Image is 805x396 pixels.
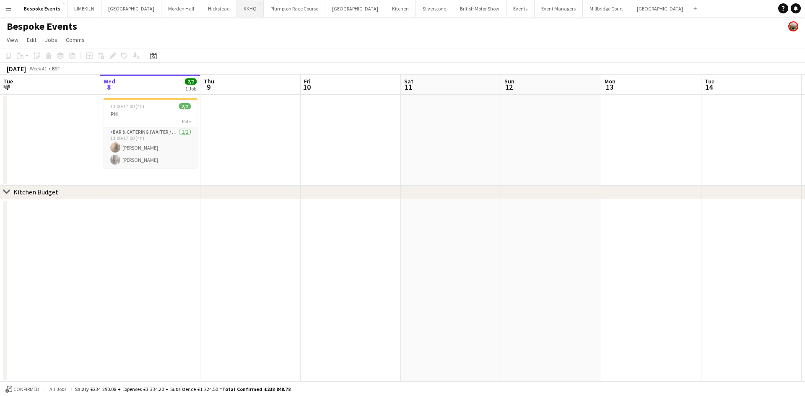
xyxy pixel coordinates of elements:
[385,0,416,17] button: Kitchen
[203,82,214,92] span: 9
[104,98,197,168] app-job-card: 13:00-17:00 (4h)2/2PH1 RoleBar & Catering (Waiter / waitress)2/213:00-17:00 (4h)[PERSON_NAME][PER...
[503,82,514,92] span: 12
[704,82,714,92] span: 14
[66,36,85,44] span: Comms
[110,103,144,109] span: 13:00-17:00 (4h)
[161,0,201,17] button: Morden Hall
[17,0,68,17] button: Bespoke Events
[404,78,413,85] span: Sat
[101,0,161,17] button: [GEOGRAPHIC_DATA]
[48,386,68,392] span: All jobs
[13,188,58,196] div: Kitchen Budget
[788,21,798,31] app-user-avatar: Staffing Manager
[68,0,101,17] button: LIMEKILN
[535,0,583,17] button: Event Managers
[179,103,191,109] span: 2/2
[104,78,115,85] span: Wed
[605,78,615,85] span: Mon
[222,386,291,392] span: Total Confirmed £238 848.78
[45,36,57,44] span: Jobs
[204,78,214,85] span: Thu
[7,36,18,44] span: View
[237,0,264,17] button: KKHQ
[264,0,325,17] button: Plumpton Race Course
[23,34,40,45] a: Edit
[705,78,714,85] span: Tue
[75,386,291,392] div: Salary £234 290.08 + Expenses £3 334.20 + Subsistence £1 224.50 =
[179,118,191,124] span: 1 Role
[201,0,237,17] button: Hickstead
[2,82,13,92] span: 7
[603,82,615,92] span: 13
[630,0,690,17] button: [GEOGRAPHIC_DATA]
[453,0,506,17] button: British Motor Show
[583,0,630,17] button: Millbridge Court
[185,85,196,92] div: 1 Job
[7,20,77,33] h1: Bespoke Events
[325,0,385,17] button: [GEOGRAPHIC_DATA]
[104,110,197,118] h3: PH
[28,65,49,72] span: Week 41
[504,78,514,85] span: Sun
[52,65,60,72] div: BST
[42,34,61,45] a: Jobs
[7,65,26,73] div: [DATE]
[403,82,413,92] span: 11
[102,82,115,92] span: 8
[416,0,453,17] button: Silverstone
[506,0,535,17] button: Events
[185,78,197,85] span: 2/2
[27,36,36,44] span: Edit
[3,34,22,45] a: View
[3,78,13,85] span: Tue
[62,34,88,45] a: Comms
[4,385,41,394] button: Confirmed
[13,386,39,392] span: Confirmed
[304,78,311,85] span: Fri
[303,82,311,92] span: 10
[104,127,197,168] app-card-role: Bar & Catering (Waiter / waitress)2/213:00-17:00 (4h)[PERSON_NAME][PERSON_NAME]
